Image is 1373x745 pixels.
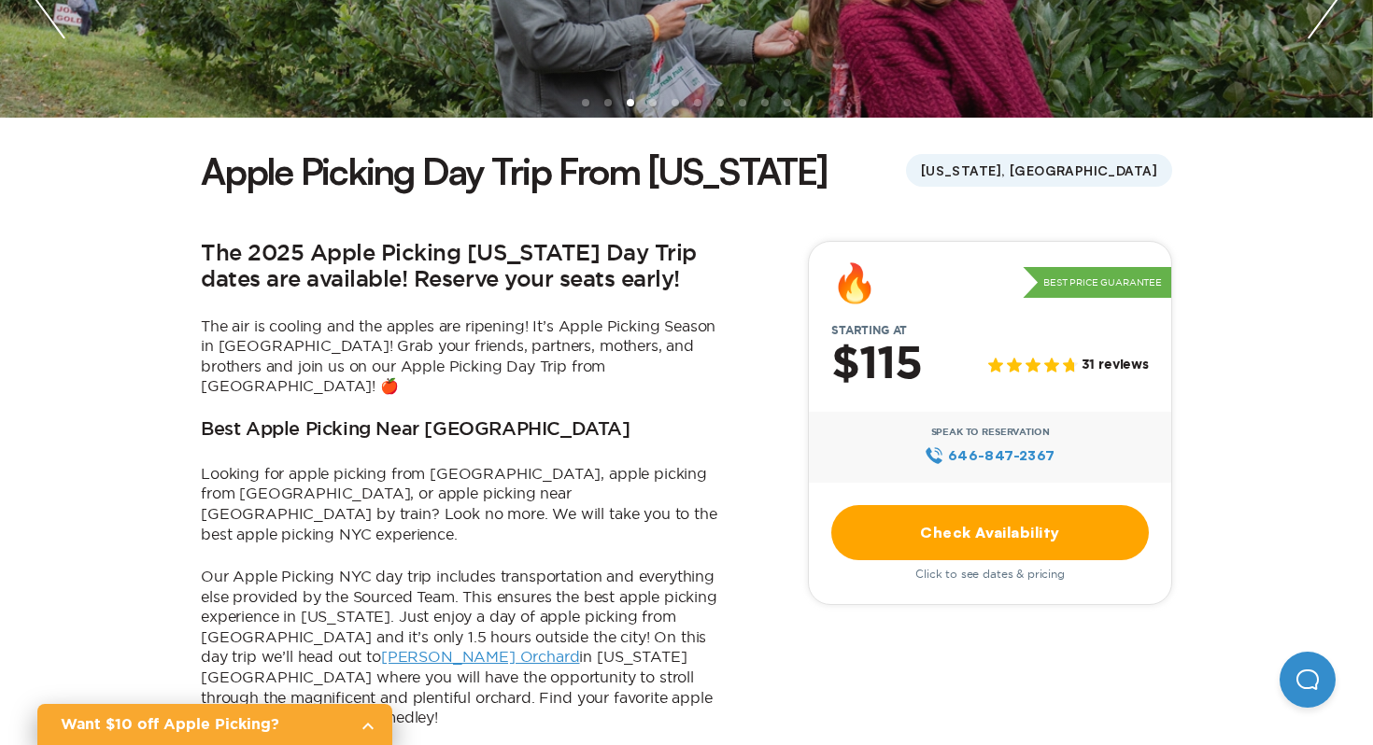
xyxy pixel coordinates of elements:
[37,704,392,745] a: Want $10 off Apple Picking?
[1082,358,1149,373] span: 31 reviews
[201,316,724,397] p: The air is cooling and the apples are ripening! It’s Apple Picking Season in [GEOGRAPHIC_DATA]! G...
[831,341,922,389] h2: $115
[604,99,612,106] li: slide item 2
[201,241,724,294] h2: The 2025 Apple Picking [US_STATE] Day Trip dates are available! Reserve your seats early!
[925,445,1055,466] a: 646‍-847‍-2367
[201,567,724,728] p: Our Apple Picking NYC day trip includes transportation and everything else provided by the Source...
[1023,267,1171,299] p: Best Price Guarantee
[761,99,769,106] li: slide item 9
[627,99,634,106] li: slide item 3
[831,505,1149,560] a: Check Availability
[931,427,1050,438] span: Speak to Reservation
[739,99,746,106] li: slide item 8
[906,154,1172,187] span: [US_STATE], [GEOGRAPHIC_DATA]
[1280,652,1336,708] iframe: Help Scout Beacon - Open
[201,464,724,544] p: Looking for apple picking from [GEOGRAPHIC_DATA], apple picking from [GEOGRAPHIC_DATA], or apple ...
[582,99,589,106] li: slide item 1
[381,648,580,665] a: [PERSON_NAME] Orchard
[831,264,878,302] div: 🔥
[784,99,791,106] li: slide item 10
[809,324,929,337] span: Starting at
[716,99,724,106] li: slide item 7
[672,99,679,106] li: slide item 5
[915,568,1065,581] span: Click to see dates & pricing
[948,445,1055,466] span: 646‍-847‍-2367
[61,713,346,736] h2: Want $10 off Apple Picking?
[201,419,630,442] h3: Best Apple Picking Near [GEOGRAPHIC_DATA]
[694,99,701,106] li: slide item 6
[649,99,657,106] li: slide item 4
[201,146,828,196] h1: Apple Picking Day Trip From [US_STATE]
